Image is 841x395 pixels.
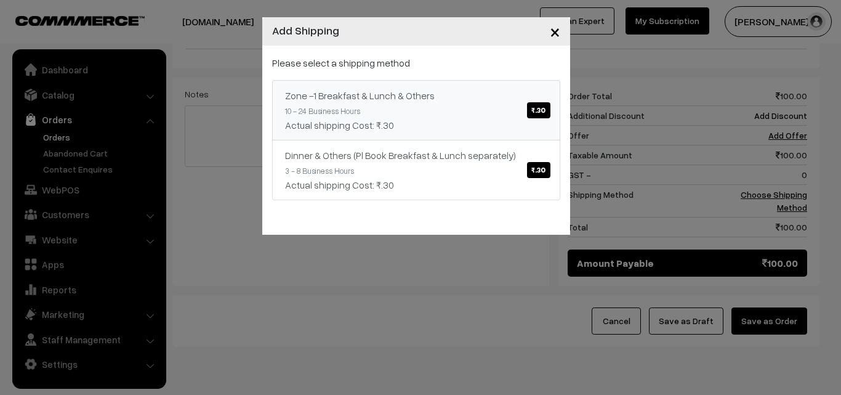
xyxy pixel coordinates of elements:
div: Zone -1 Breakfast & Lunch & Others [285,88,547,103]
span: × [550,20,560,43]
small: 3 - 8 Business Hours [285,166,354,176]
button: Close [540,12,570,51]
div: Actual shipping Cost: ₹.30 [285,118,547,132]
span: ₹.30 [527,102,550,118]
div: Actual shipping Cost: ₹.30 [285,177,547,192]
p: Please select a shipping method [272,55,560,70]
a: Zone -1 Breakfast & Lunch & Others₹.30 10 - 24 Business HoursActual shipping Cost: ₹.30 [272,80,560,140]
span: ₹.30 [527,162,550,178]
small: 10 - 24 Business Hours [285,106,360,116]
a: Dinner & Others (Pl Book Breakfast & Lunch separately)₹.30 3 - 8 Business HoursActual shipping Co... [272,140,560,200]
h4: Add Shipping [272,22,339,39]
div: Dinner & Others (Pl Book Breakfast & Lunch separately) [285,148,547,163]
